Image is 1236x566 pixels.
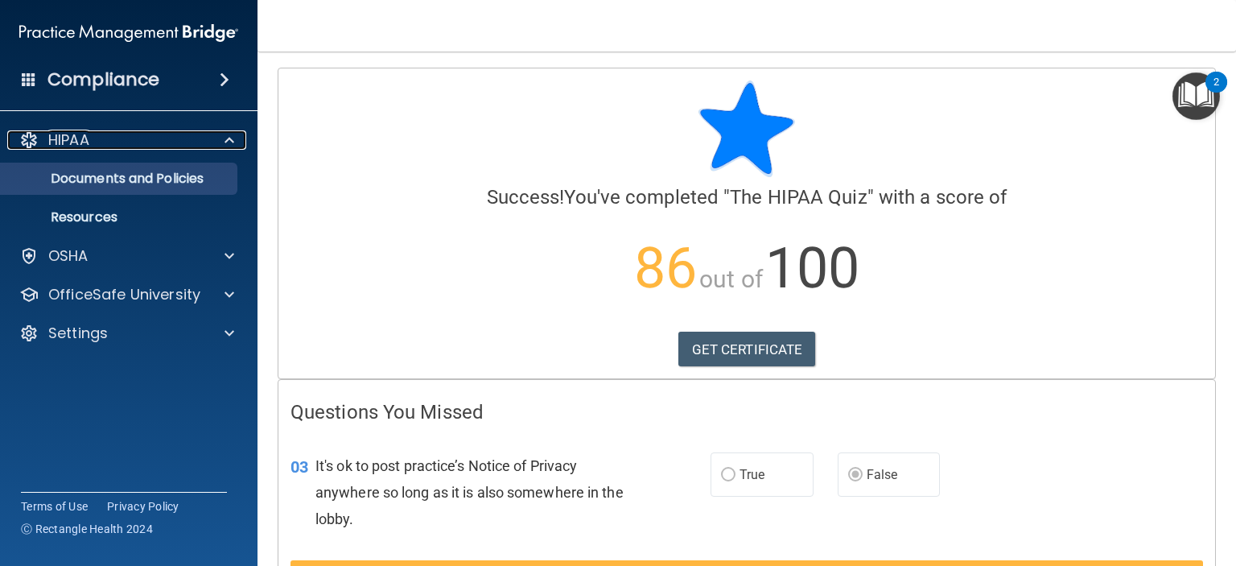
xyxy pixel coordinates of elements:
[290,457,308,477] span: 03
[740,467,764,482] span: True
[730,186,867,209] span: The HIPAA Quiz
[47,68,159,91] h4: Compliance
[290,402,1203,423] h4: Questions You Missed
[48,285,200,304] p: OfficeSafe University
[848,469,863,481] input: False
[19,324,234,343] a: Settings
[867,467,898,482] span: False
[487,186,565,209] span: Success!
[48,324,108,343] p: Settings
[765,235,859,301] span: 100
[1213,82,1219,103] div: 2
[1172,72,1220,120] button: Open Resource Center, 2 new notifications
[19,17,238,49] img: PMB logo
[19,246,234,266] a: OSHA
[10,171,230,187] p: Documents and Policies
[19,130,234,150] a: HIPAA
[721,469,735,481] input: True
[10,209,230,225] p: Resources
[699,265,763,293] span: out of
[315,457,624,527] span: It's ok to post practice’s Notice of Privacy anywhere so long as it is also somewhere in the lobby.
[698,81,795,177] img: blue-star-rounded.9d042014.png
[21,521,153,537] span: Ⓒ Rectangle Health 2024
[678,332,816,367] a: GET CERTIFICATE
[107,498,179,514] a: Privacy Policy
[21,498,88,514] a: Terms of Use
[48,130,89,150] p: HIPAA
[48,246,89,266] p: OSHA
[19,285,234,304] a: OfficeSafe University
[290,187,1203,208] h4: You've completed " " with a score of
[634,235,697,301] span: 86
